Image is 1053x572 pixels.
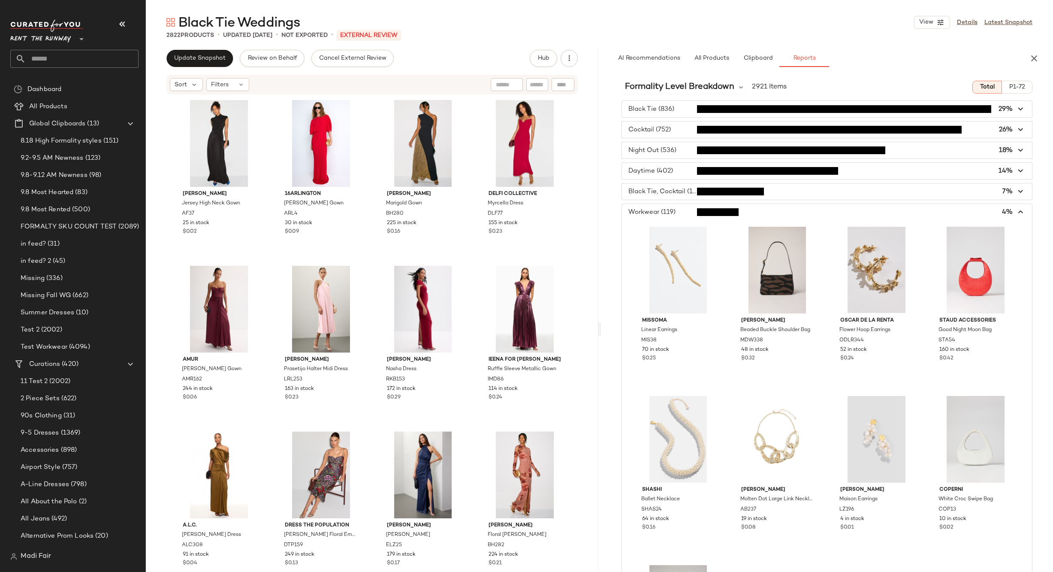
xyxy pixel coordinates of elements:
span: [PERSON_NAME] [386,531,430,539]
span: DLF77 [488,210,503,218]
span: [PERSON_NAME] [387,190,459,198]
img: ALC308.jpg [176,432,262,518]
span: Missing [21,274,45,283]
span: ODLR344 [839,337,864,344]
img: svg%3e [14,85,22,94]
span: AF37 [182,210,194,218]
span: (83) [73,188,87,198]
span: 70 in stock [642,346,669,354]
img: DTP159.jpg [278,432,364,518]
span: Ballet Necklace [641,496,680,503]
span: $0.01 [840,524,854,532]
span: AI Recommendations [617,55,680,62]
button: Cocktail (752)26% [622,122,1032,138]
img: COP13.jpg [932,396,1019,483]
span: (151) [102,136,119,146]
img: MIS38.jpg [635,227,721,313]
span: Summer Dresses [21,308,74,318]
img: LZ196.jpg [833,396,920,483]
button: Review on Behalf [240,50,304,67]
span: [PERSON_NAME] Gown [182,365,241,373]
span: STA54 [938,337,955,344]
span: in feed? [21,239,46,249]
span: (13) [85,119,99,129]
img: AF37.jpg [176,100,262,187]
span: [PERSON_NAME] [840,486,913,494]
img: svg%3e [166,18,175,27]
span: DTP159 [284,542,303,549]
span: (622) [60,394,77,404]
span: $0.17 [387,560,400,567]
span: (2002) [39,325,62,335]
span: $0.04 [183,560,197,567]
span: (898) [59,445,77,455]
span: (757) [60,462,78,472]
p: updated [DATE] [223,31,272,40]
span: Dashboard [27,85,61,94]
span: Cancel External Review [319,55,386,62]
span: 163 in stock [285,385,314,393]
span: 2 Piece Sets [21,394,60,404]
img: IMD86.jpg [482,266,568,353]
img: AB237.jpg [734,396,821,483]
span: 9.8 Most Rented [21,205,70,215]
span: Oscar de la Renta [840,317,913,325]
button: Night Out (536)18% [622,142,1032,158]
span: $0.06 [183,394,197,402]
span: [PERSON_NAME] [741,486,814,494]
span: $0.23 [489,228,502,236]
span: BH282 [488,542,504,549]
span: Staud Accessories [939,317,1012,325]
span: $0.16 [642,524,655,532]
img: STA54.jpg [932,227,1019,313]
span: White Croc Swipe Bag [938,496,993,503]
span: Dress The Population [285,522,357,529]
span: 224 in stock [489,551,518,559]
span: 9.8 Most Hearted [21,188,73,198]
span: Nasha Dress [386,365,416,373]
span: $0.08 [741,524,755,532]
span: FORMALTY SKU COUNT TEST [21,222,117,232]
span: Filters [211,80,229,89]
span: Madi Fair [21,551,51,562]
span: DELFI Collective [489,190,561,198]
span: AMR162 [182,376,202,383]
span: $0.24 [489,394,502,402]
span: [PERSON_NAME] [285,356,357,364]
span: 244 in stock [183,385,213,393]
span: All Products [29,102,67,112]
span: Floral [PERSON_NAME] [488,531,546,539]
span: BH280 [386,210,404,218]
span: Black Tie Weddings [178,15,300,32]
span: (98) [87,170,102,180]
img: BH282.jpg [482,432,568,518]
span: Beaded Buckle Shoulder Bag [740,326,810,334]
span: COP13 [938,506,956,514]
span: 90s Clothing [21,411,62,421]
span: (31) [46,239,60,249]
span: (4094) [67,342,90,352]
a: Details [957,18,978,27]
span: A.L.C. [183,522,255,529]
span: Review on Behalf [247,55,297,62]
span: (20) [94,531,108,541]
button: Hub [530,50,557,67]
button: Workwear (119)4% [622,204,1032,220]
img: SHAS24.jpg [635,396,721,483]
span: P1-72 [1009,84,1025,91]
span: 9-5 Dresses [21,428,59,438]
span: (662) [71,291,88,301]
button: Update Snapshot [166,50,233,67]
span: 9.8-9.12 AM Newness [21,170,87,180]
img: RKB153.jpg [380,266,466,353]
span: [PERSON_NAME] [387,356,459,364]
img: svg%3e [10,553,17,560]
p: External REVIEW [337,30,401,41]
span: MIS38 [641,337,657,344]
span: Rent the Runway [10,29,71,45]
span: $0.09 [285,228,299,236]
span: [PERSON_NAME] [183,190,255,198]
span: $0.16 [387,228,400,236]
span: Marigold Gown [386,200,422,207]
span: 114 in stock [489,385,518,393]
